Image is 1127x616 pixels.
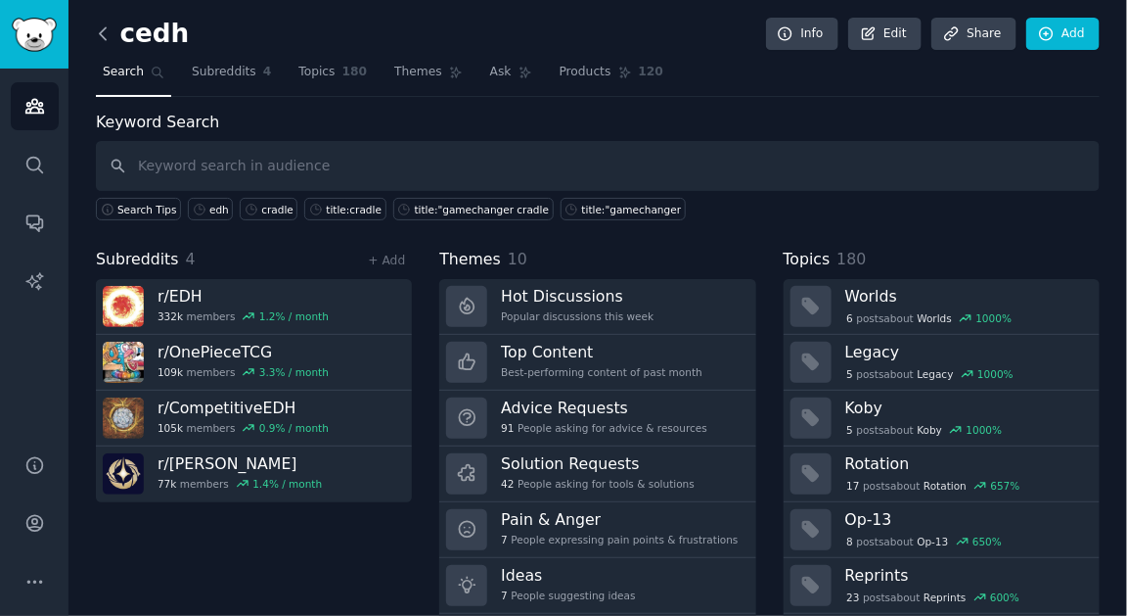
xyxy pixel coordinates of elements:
[560,64,611,81] span: Products
[501,453,695,474] h3: Solution Requests
[976,311,1013,325] div: 1000 %
[158,365,329,379] div: members
[96,57,171,97] a: Search
[439,391,755,447] a: Advice Requests91People asking for advice & resources
[158,398,329,418] h3: r/ CompetitiveEDH
[990,591,1019,604] div: 600 %
[292,57,374,97] a: Topics180
[415,203,550,216] div: title:"gamechanger cradle
[501,589,508,602] span: 7
[845,589,1021,606] div: post s about
[918,311,953,325] span: Worlds
[103,64,144,81] span: Search
[439,502,755,558] a: Pain & Anger7People expressing pain points & frustrations
[845,421,1005,439] div: post s about
[439,279,755,335] a: Hot DiscussionsPopular discussions this week
[96,141,1100,191] input: Keyword search in audience
[972,535,1002,548] div: 650 %
[501,421,707,435] div: People asking for advice & resources
[96,113,219,131] label: Keyword Search
[501,477,514,491] span: 42
[96,447,412,502] a: r/[PERSON_NAME]77kmembers1.4% / month
[845,453,1086,474] h3: Rotation
[186,250,196,268] span: 4
[924,591,966,604] span: Reprints
[977,367,1014,381] div: 1000 %
[185,57,278,97] a: Subreddits4
[158,365,183,379] span: 109k
[394,64,442,81] span: Themes
[501,589,635,602] div: People suggesting ideas
[845,342,1086,362] h3: Legacy
[553,57,670,97] a: Products120
[1026,18,1100,51] a: Add
[501,309,654,323] div: Popular discussions this week
[845,398,1086,418] h3: Koby
[158,286,329,307] h3: r/ EDH
[846,479,859,493] span: 17
[784,279,1100,335] a: Worlds6postsaboutWorlds1000%
[501,533,738,546] div: People expressing pain points & frustrations
[582,203,682,216] div: title:"gamechanger
[846,423,853,437] span: 5
[439,447,755,502] a: Solution Requests42People asking for tools & solutions
[117,203,177,216] span: Search Tips
[261,203,293,216] div: cradle
[304,198,385,220] a: title:cradle
[836,250,866,268] span: 180
[766,18,838,51] a: Info
[259,421,329,435] div: 0.9 % / month
[845,286,1086,307] h3: Worlds
[96,19,189,50] h2: cedh
[103,453,144,495] img: Lorcana
[259,365,329,379] div: 3.3 % / month
[931,18,1015,51] a: Share
[103,286,144,327] img: EDH
[483,57,539,97] a: Ask
[967,423,1003,437] div: 1000 %
[501,477,695,491] div: People asking for tools & solutions
[298,64,335,81] span: Topics
[439,248,501,272] span: Themes
[501,286,654,307] h3: Hot Discussions
[508,250,527,268] span: 10
[158,421,183,435] span: 105k
[501,342,702,362] h3: Top Content
[846,591,859,604] span: 23
[784,391,1100,447] a: Koby5postsaboutKoby1000%
[846,535,853,548] span: 8
[501,421,514,435] span: 91
[158,309,329,323] div: members
[639,64,664,81] span: 120
[158,453,322,474] h3: r/ [PERSON_NAME]
[845,533,1004,550] div: post s about
[784,502,1100,558] a: Op-138postsaboutOp-13650%
[263,64,272,81] span: 4
[848,18,922,51] a: Edit
[845,365,1015,383] div: post s about
[103,398,144,439] img: CompetitiveEDH
[158,421,329,435] div: members
[96,279,412,335] a: r/EDH332kmembers1.2% / month
[96,198,181,220] button: Search Tips
[501,565,635,586] h3: Ideas
[439,558,755,614] a: Ideas7People suggesting ideas
[784,558,1100,614] a: Reprints23postsaboutReprints600%
[501,398,707,418] h3: Advice Requests
[784,248,831,272] span: Topics
[240,198,297,220] a: cradle
[158,477,176,491] span: 77k
[918,367,954,381] span: Legacy
[501,533,508,546] span: 7
[501,509,738,530] h3: Pain & Anger
[158,342,329,362] h3: r/ OnePieceTCG
[918,423,943,437] span: Koby
[490,64,512,81] span: Ask
[846,311,853,325] span: 6
[784,335,1100,391] a: Legacy5postsaboutLegacy1000%
[439,335,755,391] a: Top ContentBest-performing content of past month
[158,477,322,491] div: members
[845,309,1014,327] div: post s about
[103,342,144,383] img: OnePieceTCG
[924,479,967,493] span: Rotation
